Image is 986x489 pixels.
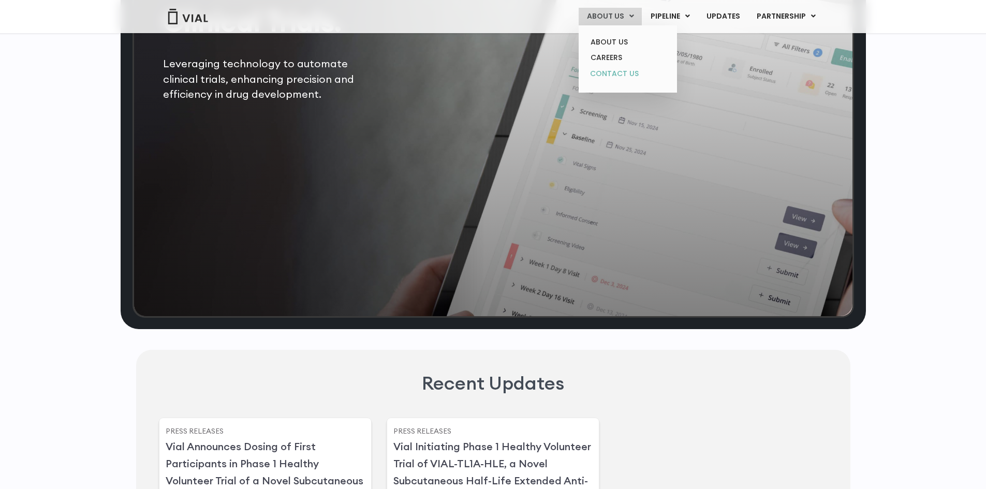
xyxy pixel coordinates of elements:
a: CONTACT US [582,66,673,82]
a: PARTNERSHIPMenu Toggle [748,8,824,25]
p: Leveraging technology to automate clinical trials, enhancing precision and efficiency in drug dev... [163,56,379,101]
h2: Recent Updates [422,371,564,396]
a: CAREERS [582,50,673,66]
a: UPDATES [698,8,748,25]
img: Vial Logo [167,9,209,24]
a: ABOUT USMenu Toggle [579,8,642,25]
a: Press Releases [166,426,224,436]
a: Press Releases [393,426,451,436]
a: ABOUT US [582,34,673,50]
a: PIPELINEMenu Toggle [642,8,698,25]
